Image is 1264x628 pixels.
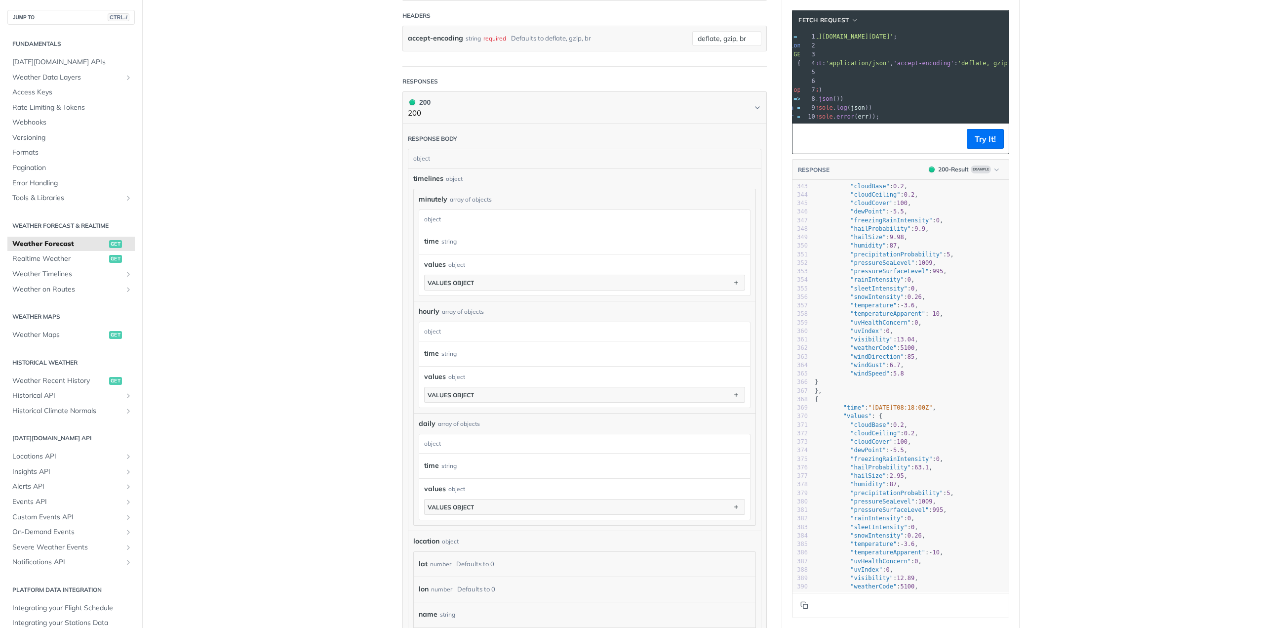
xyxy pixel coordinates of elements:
span: 100 [897,438,908,445]
button: Show subpages for Weather on Routes [124,286,132,293]
span: : , [815,328,893,335]
div: object [408,149,758,168]
span: values [424,259,446,270]
div: 343 [792,182,808,191]
span: : , [815,447,908,454]
button: RESPONSE [797,165,830,175]
span: Integrating your Stations Data [12,618,132,628]
span: console [808,113,833,120]
span: 0.2 [904,430,915,437]
span: : , [815,276,914,283]
div: Headers [402,11,431,20]
span: 0 [911,285,914,292]
a: Custom Events APIShow subpages for Custom Events API [7,510,135,525]
span: : , [815,353,918,360]
a: Weather Recent Historyget [7,374,135,388]
span: "cloudCover" [850,438,893,445]
button: Show subpages for Historical Climate Normals [124,407,132,415]
span: "visibility" [850,336,893,343]
span: 5.5 [893,208,904,215]
span: => [793,95,800,102]
span: : , [815,310,943,317]
span: Weather Maps [12,330,107,340]
span: 'GET' [790,51,808,58]
span: : , [815,293,925,300]
a: Severe Weather EventsShow subpages for Severe Weather Events [7,540,135,555]
div: 200 [408,97,431,108]
span: 85 [908,353,914,360]
span: Rate Limiting & Tokens [12,103,132,113]
p: 200 [408,108,431,119]
div: 362 [792,344,808,352]
a: Tools & LibrariesShow subpages for Tools & Libraries [7,191,135,206]
span: "freezingRainIntensity" [850,456,932,462]
span: '[URL][DOMAIN_NAME][DATE]' [801,33,894,40]
div: 7 [800,85,817,94]
button: Show subpages for Insights API [124,468,132,476]
button: Show subpages for Locations API [124,453,132,461]
span: "uvHealthConcern" [850,319,911,326]
div: string [466,31,481,45]
h2: Weather Maps [7,312,135,321]
span: "dewPoint" [850,447,886,454]
a: Formats [7,145,135,160]
div: 352 [792,259,808,267]
span: : , [815,344,918,351]
div: 351 [792,251,808,259]
span: - [900,302,904,309]
button: Show subpages for Historical API [124,392,132,400]
div: 371 [792,421,808,429]
a: Weather Mapsget [7,328,135,342]
span: 5100 [900,344,914,351]
button: Show subpages for Severe Weather Events [124,544,132,551]
button: Show subpages for Weather Data Layers [124,74,132,82]
span: Weather Recent History [12,376,107,386]
div: 2 [800,41,817,50]
label: lat [419,557,428,571]
a: Rate Limiting & Tokens [7,100,135,115]
div: object [419,322,748,341]
span: 5.5 [893,447,904,454]
span: : , [815,430,918,437]
span: "snowIntensity" [850,293,904,300]
div: Responses [402,77,438,86]
div: 5 [800,68,817,77]
span: Events API [12,497,122,507]
span: 0 [908,276,911,283]
button: Show subpages for Alerts API [124,483,132,491]
span: 'accept-encoding' [894,60,954,67]
div: object [448,373,465,381]
span: : , [815,225,929,232]
span: : [815,370,904,377]
div: 4 [800,59,817,68]
span: }, [815,387,822,394]
a: Historical Climate NormalsShow subpages for Historical Climate Normals [7,404,135,419]
span: "hailSize" [850,234,886,241]
span: 0.2 [893,183,904,190]
span: 5 [947,251,950,258]
div: array of objects [450,195,492,204]
span: ; [758,33,897,40]
span: : , [815,404,936,411]
span: : , [815,421,908,428]
div: values object [428,503,474,511]
span: 'deflate, gzip, br' [958,60,1026,67]
span: Alerts API [12,482,122,492]
span: Pagination [12,163,132,173]
div: string [441,346,457,361]
span: "humidity" [850,242,886,249]
span: 87 [890,242,897,249]
span: 13.04 [897,336,914,343]
button: Show subpages for Tools & Libraries [124,194,132,202]
button: Copy to clipboard [797,131,811,146]
span: Realtime Weather [12,254,107,264]
span: 3.6 [904,302,915,309]
span: : , [815,217,943,224]
div: 370 [792,412,808,420]
div: 10 [800,112,817,121]
div: 350 [792,242,808,250]
div: 375 [792,455,808,463]
span: "cloudCover" [850,200,893,207]
h2: Weather Forecast & realtime [7,221,135,230]
span: 10 [932,310,939,317]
